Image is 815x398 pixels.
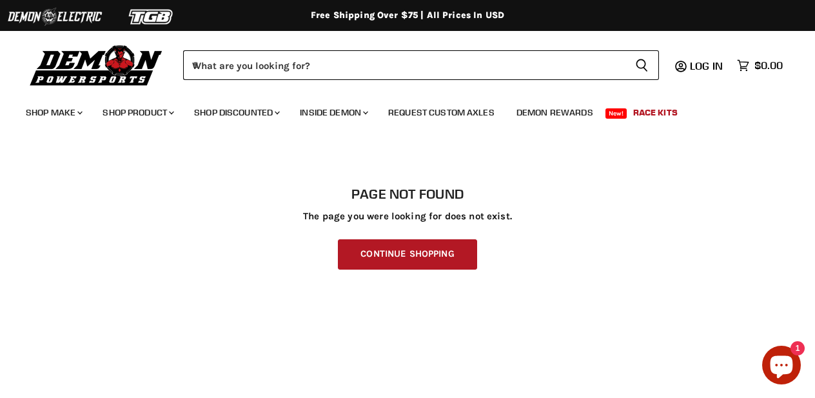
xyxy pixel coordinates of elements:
a: Race Kits [624,99,687,126]
input: When autocomplete results are available use up and down arrows to review and enter to select [183,50,625,80]
button: Search [625,50,659,80]
img: TGB Logo 2 [103,5,200,29]
span: New! [605,108,627,119]
form: Product [183,50,659,80]
img: Demon Powersports [26,42,167,88]
a: Continue Shopping [338,239,476,270]
a: Inside Demon [290,99,376,126]
a: Request Custom Axles [378,99,504,126]
h1: Page not found [26,186,789,202]
a: Shop Product [93,99,182,126]
span: $0.00 [754,59,783,72]
a: Log in [684,60,731,72]
a: Demon Rewards [507,99,603,126]
a: $0.00 [731,56,789,75]
a: Shop Make [16,99,90,126]
span: Log in [690,59,723,72]
ul: Main menu [16,94,780,126]
img: Demon Electric Logo 2 [6,5,103,29]
p: The page you were looking for does not exist. [26,211,789,222]
a: Shop Discounted [184,99,288,126]
inbox-online-store-chat: Shopify online store chat [758,346,805,388]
